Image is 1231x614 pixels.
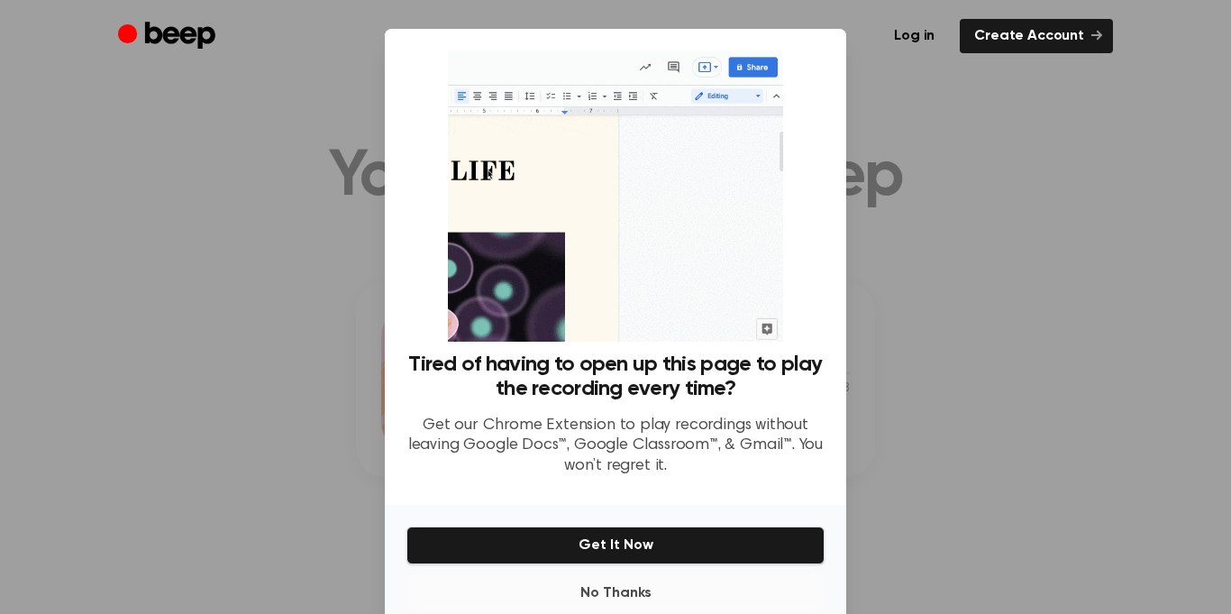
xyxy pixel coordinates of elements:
[880,19,949,53] a: Log in
[406,527,825,564] button: Get It Now
[960,19,1113,53] a: Create Account
[406,353,825,401] h3: Tired of having to open up this page to play the recording every time?
[118,19,220,54] a: Beep
[448,50,782,342] img: Beep extension in action
[406,416,825,477] p: Get our Chrome Extension to play recordings without leaving Google Docs™, Google Classroom™, & Gm...
[406,575,825,611] button: No Thanks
